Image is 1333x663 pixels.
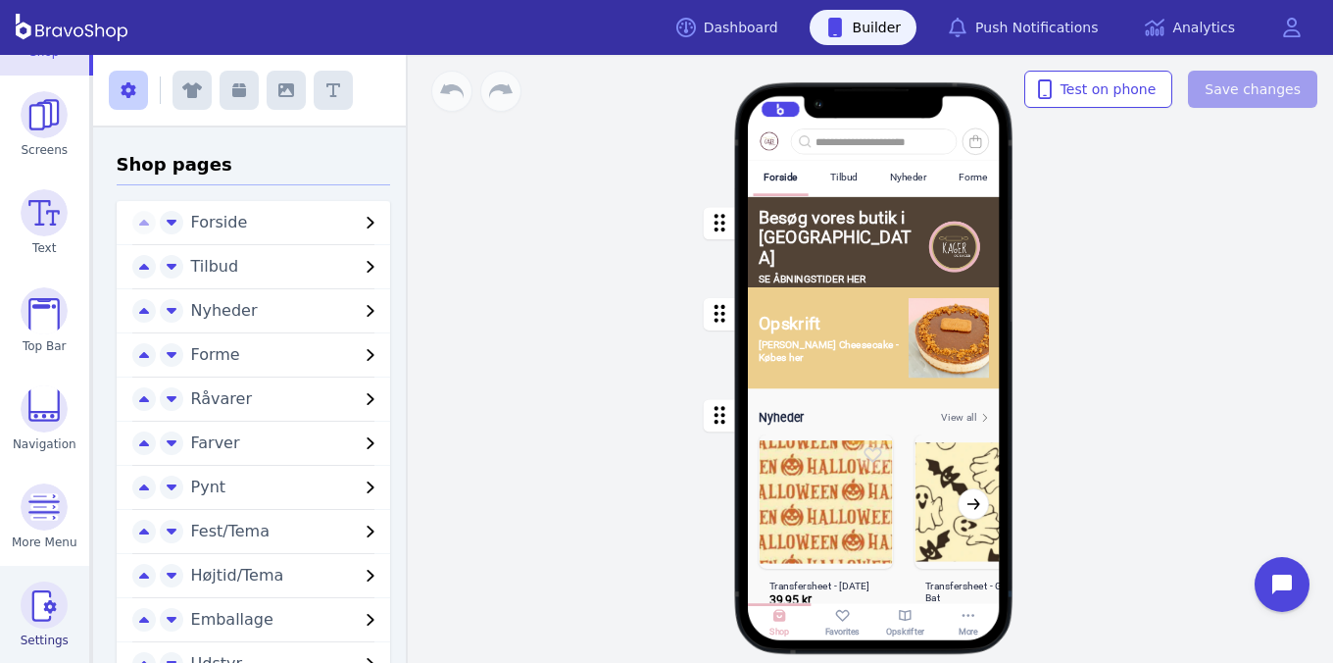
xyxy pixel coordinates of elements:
div: Tilbud [830,172,858,183]
button: Tilbud [183,255,390,279]
div: Forside [765,172,798,183]
span: More Menu [12,535,77,550]
button: Farver [183,432,390,455]
button: Fest/Tema [183,520,390,543]
span: Tilbud [191,257,239,276]
button: Højtid/Tema [183,564,390,587]
button: Forside [183,211,390,234]
button: Besøg vores butik i [GEOGRAPHIC_DATA]SE ÅBNINGSTIDER HER [748,197,1000,296]
span: Nyheder [191,301,258,320]
span: Screens [22,142,69,158]
div: Favorites [825,627,861,637]
span: Forside [191,213,248,231]
div: Shop [769,627,789,637]
a: Builder [810,10,917,45]
span: Top Bar [23,338,67,354]
button: Emballage [183,608,390,632]
span: Farver [191,433,240,452]
button: Nyheder [183,299,390,323]
span: Emballage [191,610,273,629]
a: Analytics [1129,10,1251,45]
button: NyhederView allTransfersheet - [DATE]39,95 krADD TO CARTTransfersheet - Ghost & Bat39,95 krADD TO... [748,389,1000,662]
span: Fest/Tema [191,522,270,540]
img: BravoShop [16,14,127,41]
button: Råvarer [183,387,390,411]
h3: Shop pages [117,151,390,185]
span: Råvarer [191,389,253,408]
button: Opskrift[PERSON_NAME] Cheesecake - Købes her [748,287,1000,389]
a: Push Notifications [932,10,1113,45]
div: Opskrifter [886,627,924,637]
span: Settings [21,633,69,648]
span: Pynt [191,478,226,496]
span: Forme [191,345,240,364]
span: Navigation [13,436,76,452]
span: Test on phone [1041,79,1157,99]
a: Dashboard [661,10,794,45]
div: Nyheder [890,172,927,183]
span: Højtid/Tema [191,566,284,585]
button: Save changes [1188,71,1317,108]
div: Forme [959,172,987,183]
button: Test on phone [1024,71,1173,108]
span: Save changes [1205,79,1301,99]
div: More [959,627,978,637]
button: Forme [183,343,390,367]
button: Pynt [183,476,390,499]
span: Text [32,240,56,256]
